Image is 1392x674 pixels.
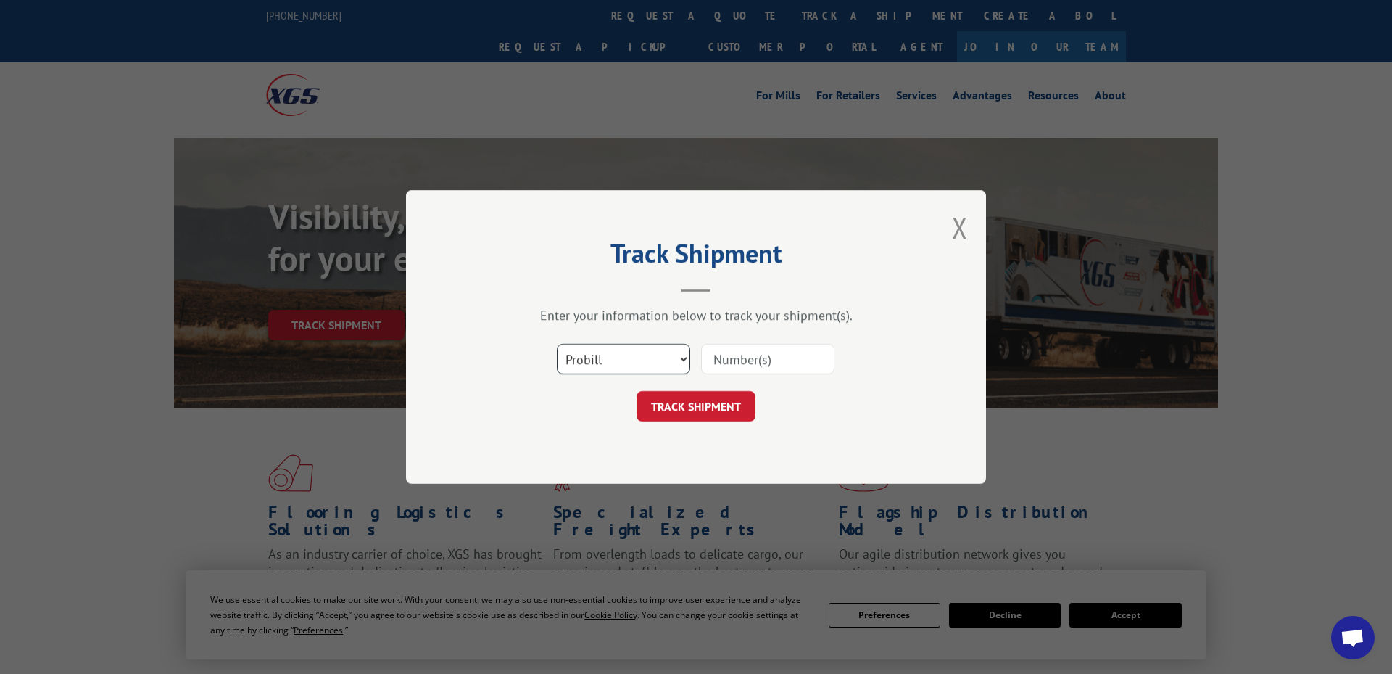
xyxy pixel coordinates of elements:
div: Open chat [1331,616,1375,659]
h2: Track Shipment [478,243,913,271]
button: Close modal [952,208,968,247]
div: Enter your information below to track your shipment(s). [478,307,913,324]
button: TRACK SHIPMENT [637,391,755,422]
input: Number(s) [701,344,834,374]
